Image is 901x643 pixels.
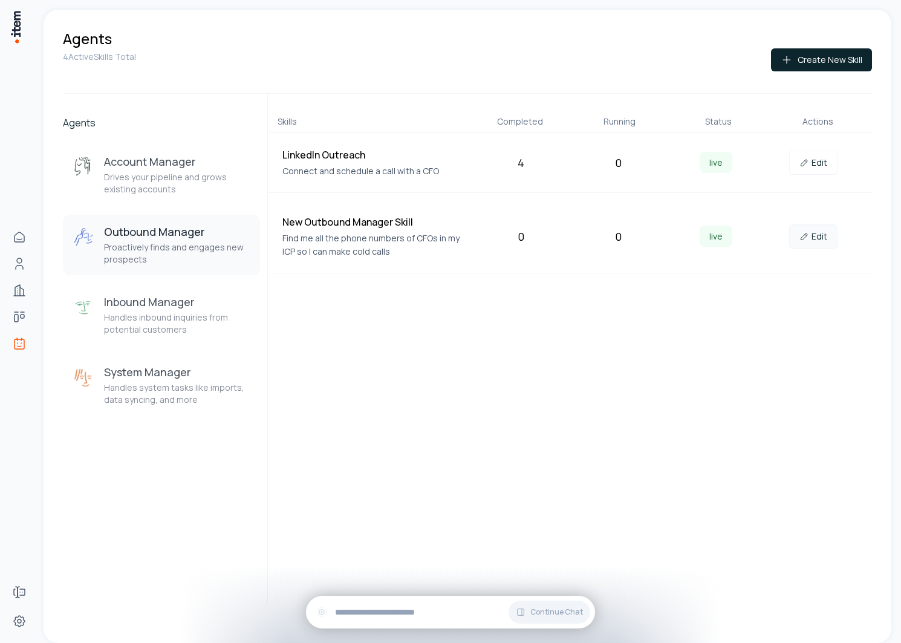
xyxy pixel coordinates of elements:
span: live [700,226,732,247]
span: Continue Chat [530,607,583,617]
p: Handles system tasks like imports, data syncing, and more [104,382,250,406]
div: Running [574,116,664,128]
img: Outbound Manager [73,227,94,249]
div: Actions [773,116,862,128]
h3: Inbound Manager [104,295,250,309]
p: Find me all the phone numbers of CFOs in my ICP so I can make cold calls [282,232,468,258]
a: Edit [789,151,838,175]
h2: Agents [63,116,260,130]
p: Drives your pipeline and grows existing accounts [104,171,250,195]
h3: Account Manager [104,154,250,169]
h4: LinkedIn Outreach [282,148,468,162]
a: Contacts [7,252,31,276]
button: Inbound ManagerInbound ManagerHandles inbound inquiries from potential customers [63,285,260,345]
h4: New Outbound Manager Skill [282,215,468,229]
div: Skills [278,116,466,128]
p: Connect and schedule a call with a CFO [282,165,468,178]
h3: Outbound Manager [104,224,250,239]
button: Create New Skill [771,48,872,71]
div: 4 [477,154,565,171]
p: Proactively finds and engages new prospects [104,241,250,266]
a: Forms [7,580,31,604]
span: live [700,152,732,173]
a: Edit [789,224,838,249]
img: Inbound Manager [73,297,94,319]
p: 4 Active Skills Total [63,51,136,63]
h3: System Manager [104,365,250,379]
a: deals [7,305,31,329]
div: 0 [477,228,565,245]
p: Handles inbound inquiries from potential customers [104,312,250,336]
a: Settings [7,609,31,633]
button: Continue Chat [509,601,590,624]
a: Companies [7,278,31,302]
img: Account Manager [73,157,94,178]
button: Account ManagerAccount ManagerDrives your pipeline and grows existing accounts [63,145,260,205]
div: Status [674,116,763,128]
button: Outbound ManagerOutbound ManagerProactively finds and engages new prospects [63,215,260,275]
h1: Agents [63,29,112,48]
a: Agents [7,331,31,356]
img: System Manager [73,367,94,389]
div: Completed [475,116,565,128]
div: 0 [574,228,662,245]
div: Continue Chat [306,596,595,628]
button: System ManagerSystem ManagerHandles system tasks like imports, data syncing, and more [63,355,260,416]
img: Item Brain Logo [10,10,22,44]
div: 0 [574,154,662,171]
a: Home [7,225,31,249]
